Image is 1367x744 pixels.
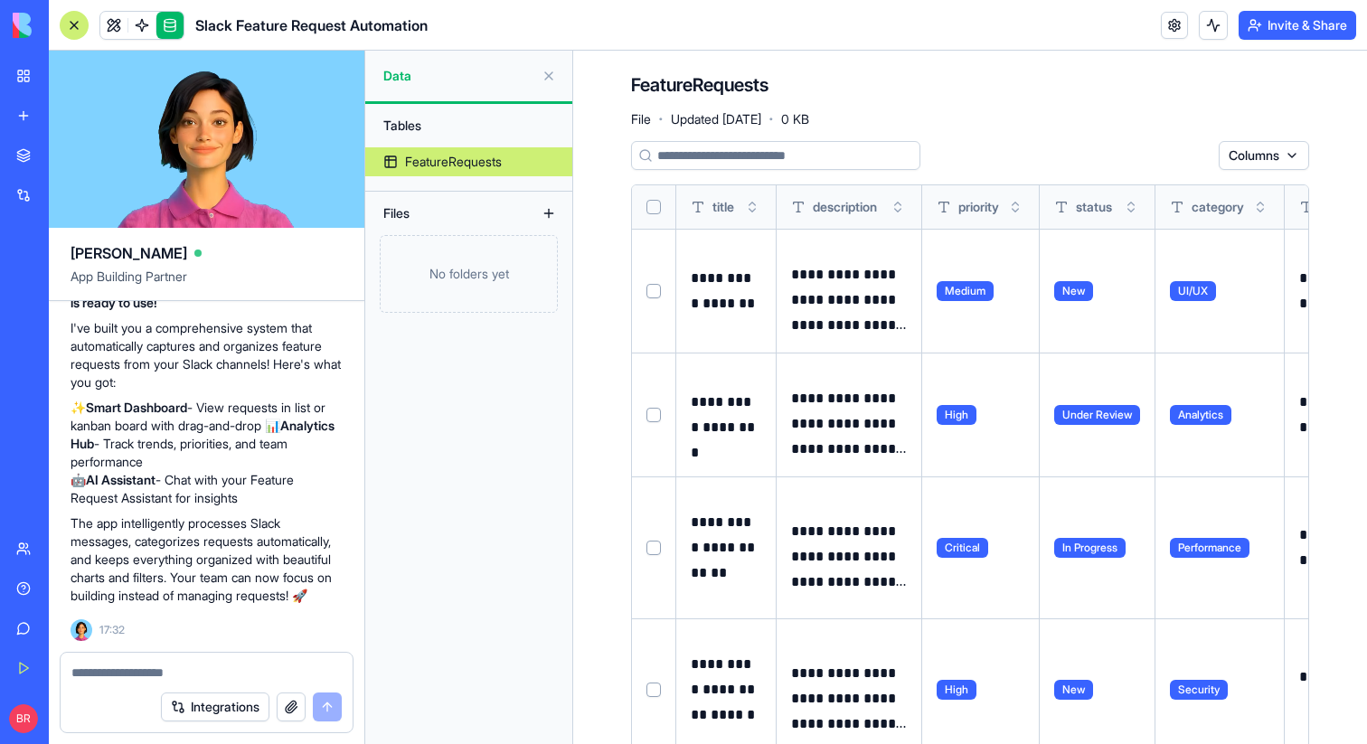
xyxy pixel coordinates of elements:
div: No folders yet [380,235,558,313]
a: FeatureRequests [365,147,572,176]
button: Toggle sort [743,198,761,216]
h4: FeatureRequests [631,72,768,98]
span: Slack Feature Request Automation [195,14,428,36]
div: Tables [374,111,563,140]
strong: Smart Dashboard [86,400,187,415]
button: Select row [646,284,661,298]
a: No folders yet [365,235,572,313]
span: 17:32 [99,623,125,637]
span: In Progress [1054,538,1126,558]
p: The app intelligently processes Slack messages, categorizes requests automatically, and keeps eve... [71,514,343,605]
span: Critical [937,538,988,558]
span: · [658,105,664,134]
span: New [1054,281,1093,301]
span: High [937,405,976,425]
button: Select row [646,683,661,697]
span: UI/UX [1170,281,1216,301]
span: Performance [1170,538,1249,558]
img: logo [13,13,125,38]
button: Toggle sort [1122,198,1140,216]
div: FeatureRequests [405,153,502,171]
div: Files [374,199,519,228]
button: Select all [646,200,661,214]
span: BR [9,704,38,733]
span: High [937,680,976,700]
span: New [1054,680,1093,700]
button: Select row [646,408,661,422]
span: Data [383,67,534,85]
span: Analytics [1170,405,1231,425]
button: Integrations [161,692,269,721]
span: File [631,110,651,128]
button: Select row [646,541,661,555]
span: [PERSON_NAME] [71,242,187,264]
p: ✨ - View requests in list or kanban board with drag-and-drop 📊 - Track trends, priorities, and te... [71,399,343,507]
button: Toggle sort [1251,198,1269,216]
button: Toggle sort [889,198,907,216]
span: category [1192,198,1244,216]
span: Security [1170,680,1228,700]
button: Toggle sort [1006,198,1024,216]
span: status [1076,198,1112,216]
span: title [712,198,734,216]
span: App Building Partner [71,268,343,300]
span: 0 KB [781,110,809,128]
span: description [813,198,877,216]
span: priority [958,198,999,216]
p: I've built you a comprehensive system that automatically captures and organizes feature requests ... [71,319,343,391]
button: Invite & Share [1239,11,1356,40]
span: · [768,105,774,134]
button: Columns [1219,141,1309,170]
span: Medium [937,281,994,301]
span: Under Review [1054,405,1140,425]
img: Ella_00000_wcx2te.png [71,619,92,641]
strong: AI Assistant [86,472,156,487]
span: Updated [DATE] [671,110,761,128]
